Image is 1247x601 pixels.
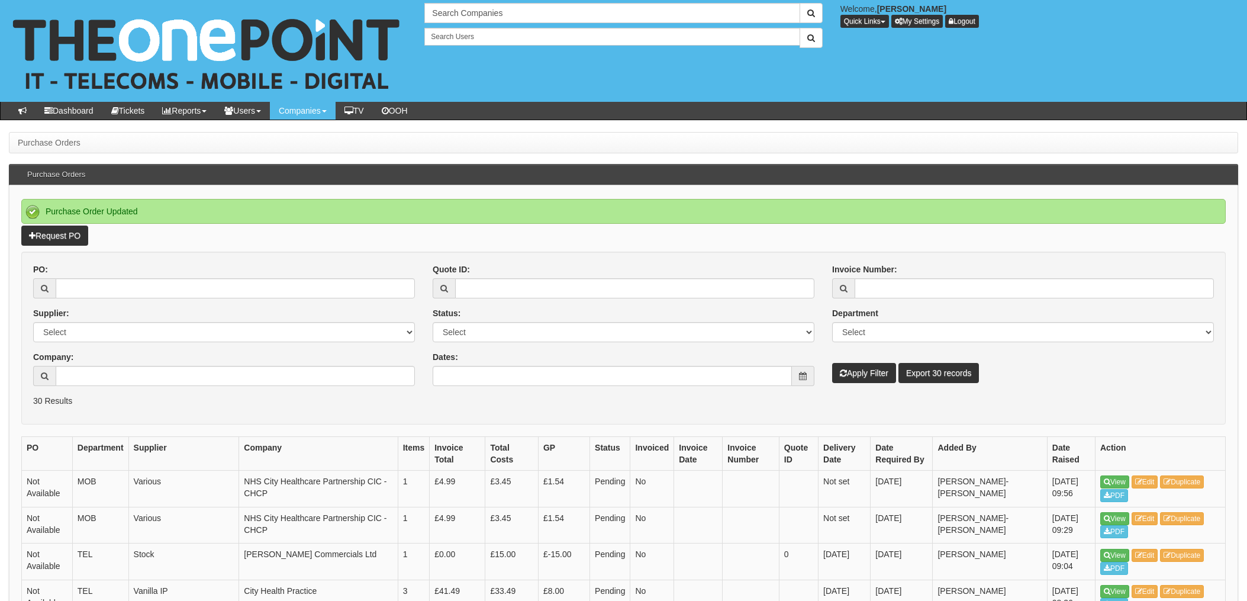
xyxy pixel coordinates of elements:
td: Stock [128,544,239,580]
td: MOB [72,507,128,544]
label: Supplier: [33,307,69,319]
td: Various [128,471,239,507]
li: Purchase Orders [18,137,80,149]
td: Not set [819,507,871,544]
a: Duplicate [1160,549,1204,562]
td: TEL [72,544,128,580]
td: Not Available [22,471,73,507]
td: [PERSON_NAME]-[PERSON_NAME] [933,507,1047,544]
h3: Purchase Orders [21,165,91,185]
th: GP [538,437,589,471]
button: Quick Links [840,15,889,28]
th: Date Required By [871,437,933,471]
th: Invoiced [630,437,674,471]
a: Users [215,102,270,120]
a: TV [336,102,373,120]
td: £0.00 [430,544,485,580]
label: Invoice Number: [832,263,897,275]
label: Dates: [433,351,458,363]
td: Pending [590,507,630,544]
a: Edit [1132,512,1158,525]
a: PDF [1100,562,1128,575]
td: [DATE] [871,507,933,544]
th: Quote ID [779,437,818,471]
a: Logout [945,15,979,28]
a: Tickets [102,102,154,120]
td: 1 [398,507,430,544]
a: View [1100,475,1129,488]
a: Export 30 records [898,363,979,383]
td: No [630,544,674,580]
td: Not Available [22,507,73,544]
td: 1 [398,544,430,580]
td: [DATE] [871,471,933,507]
a: PDF [1100,489,1128,502]
th: PO [22,437,73,471]
td: Various [128,507,239,544]
b: [PERSON_NAME] [877,4,946,14]
td: [DATE] 09:56 [1047,471,1095,507]
label: Status: [433,307,460,319]
td: 1 [398,471,430,507]
th: Delivery Date [819,437,871,471]
td: 0 [779,544,818,580]
td: No [630,507,674,544]
a: Edit [1132,549,1158,562]
label: Department [832,307,878,319]
td: [DATE] 09:04 [1047,544,1095,580]
td: £4.99 [430,471,485,507]
td: [DATE] 09:29 [1047,507,1095,544]
a: OOH [373,102,417,120]
th: Invoice Date [674,437,723,471]
div: Purchase Order Updated [21,199,1226,224]
a: Edit [1132,585,1158,598]
td: £4.99 [430,507,485,544]
td: Not Available [22,544,73,580]
td: £1.54 [538,471,589,507]
th: Added By [933,437,1047,471]
label: PO: [33,263,48,275]
a: Edit [1132,475,1158,488]
a: Duplicate [1160,512,1204,525]
td: Pending [590,471,630,507]
label: Quote ID: [433,263,470,275]
a: View [1100,585,1129,598]
input: Search Users [424,28,800,46]
th: Supplier [128,437,239,471]
a: Reports [153,102,215,120]
td: [DATE] [871,544,933,580]
td: MOB [72,471,128,507]
td: [PERSON_NAME]-[PERSON_NAME] [933,471,1047,507]
a: My Settings [891,15,943,28]
div: Welcome, [832,3,1247,28]
td: NHS City Healthcare Partnership CIC - CHCP [239,507,398,544]
td: [DATE] [819,544,871,580]
th: Invoice Total [430,437,485,471]
td: No [630,471,674,507]
td: £1.54 [538,507,589,544]
th: Invoice Number [723,437,779,471]
td: NHS City Healthcare Partnership CIC - CHCP [239,471,398,507]
p: 30 Results [33,395,1214,407]
th: Department [72,437,128,471]
th: Status [590,437,630,471]
a: Duplicate [1160,585,1204,598]
td: Pending [590,544,630,580]
td: £3.45 [485,507,539,544]
a: View [1100,549,1129,562]
td: £3.45 [485,471,539,507]
a: Companies [270,102,336,120]
td: £-15.00 [538,544,589,580]
button: Apply Filter [832,363,896,383]
th: Items [398,437,430,471]
a: PDF [1100,525,1128,538]
td: [PERSON_NAME] [933,544,1047,580]
input: Search Companies [424,3,800,23]
label: Company: [33,351,73,363]
th: Action [1095,437,1226,471]
td: [PERSON_NAME] Commercials Ltd [239,544,398,580]
a: Request PO [21,226,88,246]
a: Dashboard [36,102,102,120]
a: View [1100,512,1129,525]
td: £15.00 [485,544,539,580]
